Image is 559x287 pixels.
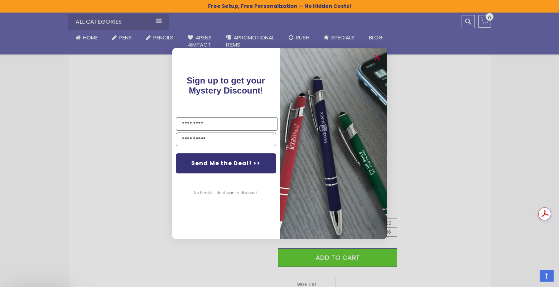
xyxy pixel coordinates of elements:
button: Close dialog [371,52,383,63]
span: ! [187,76,265,95]
button: No thanks, I don't want a discount. [190,184,261,202]
button: Send Me the Deal! >> [176,153,276,173]
span: Sign up to get your Mystery Discount [187,76,265,95]
img: pop-up-image [280,48,387,239]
